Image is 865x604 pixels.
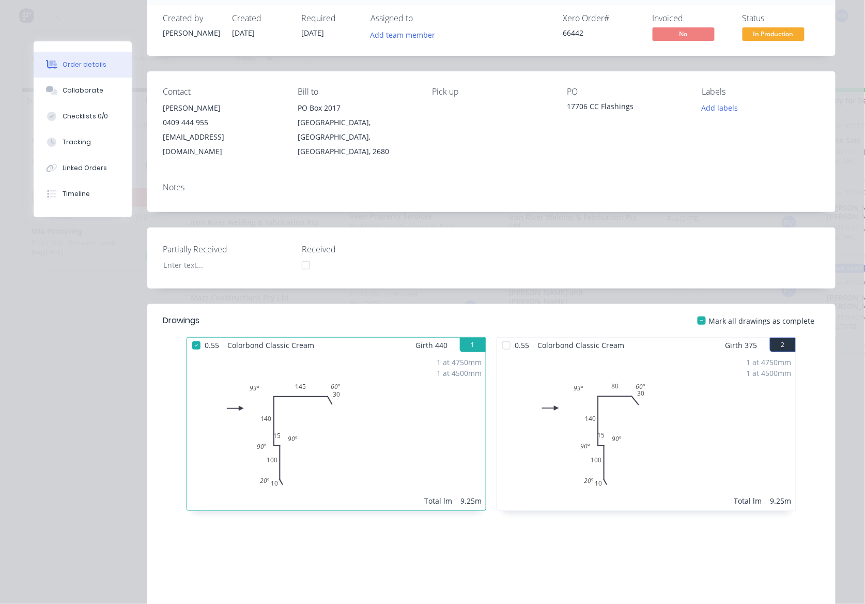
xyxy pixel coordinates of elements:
span: Colorbond Classic Cream [223,338,318,353]
div: Total lm [424,495,452,506]
div: Collaborate [63,86,103,95]
div: Bill to [298,87,416,97]
div: Xero Order # [563,13,640,23]
div: 17706 CC Flashings [567,101,685,115]
div: Drawings [163,314,199,327]
button: Order details [34,52,132,78]
div: PO Box 2017[GEOGRAPHIC_DATA], [GEOGRAPHIC_DATA], [GEOGRAPHIC_DATA], 2680 [298,101,416,159]
div: [EMAIL_ADDRESS][DOMAIN_NAME] [163,130,281,159]
div: 9.25m [460,495,482,506]
div: Notes [163,183,820,192]
div: Contact [163,87,281,97]
div: Pick up [432,87,551,97]
span: 0.55 [511,338,533,353]
div: Labels [702,87,820,97]
button: Timeline [34,181,132,207]
div: Assigned to [370,13,474,23]
div: Checklists 0/0 [63,112,108,121]
span: Girth 440 [415,338,447,353]
div: Created [232,13,289,23]
span: 0.55 [200,338,223,353]
label: Partially Received [163,243,292,255]
span: No [653,27,715,40]
span: Mark all drawings as complete [709,315,815,326]
div: Linked Orders [63,163,107,173]
button: Linked Orders [34,155,132,181]
div: 1 at 4750mm [747,357,792,368]
div: 1 at 4500mm [437,368,482,379]
div: PO [567,87,685,97]
button: Add team member [370,27,441,41]
div: 0409 444 955 [163,115,281,130]
span: [DATE] [301,28,324,38]
label: Received [302,243,431,255]
div: PO Box 2017 [298,101,416,115]
div: Status [743,13,820,23]
div: Created by [163,13,220,23]
div: 1 at 4750mm [437,357,482,368]
button: Collaborate [34,78,132,103]
div: Total lm [734,495,762,506]
div: Required [301,13,358,23]
div: 1 at 4500mm [747,368,792,379]
div: Tracking [63,138,91,147]
div: [PERSON_NAME] [163,101,281,115]
div: Invoiced [653,13,730,23]
div: 66442 [563,27,640,38]
div: Order details [63,60,106,69]
button: Checklists 0/0 [34,103,132,129]
div: [GEOGRAPHIC_DATA], [GEOGRAPHIC_DATA], [GEOGRAPHIC_DATA], 2680 [298,115,416,159]
span: Colorbond Classic Cream [533,338,628,353]
div: 9.25m [770,495,792,506]
div: 010100151401453093º60º90º90º20º1 at 4750mm1 at 4500mmTotal lm9.25m [187,353,486,510]
span: Girth 375 [725,338,758,353]
div: Timeline [63,189,90,199]
button: In Production [743,27,805,43]
button: Add team member [365,27,441,41]
button: 2 [770,338,796,352]
span: In Production [743,27,805,40]
button: Add labels [696,101,744,115]
div: [PERSON_NAME] [163,27,220,38]
button: Tracking [34,129,132,155]
span: [DATE] [232,28,255,38]
div: [PERSON_NAME]0409 444 955[EMAIL_ADDRESS][DOMAIN_NAME] [163,101,281,159]
div: 01010015140803093º60º90º90º20º1 at 4750mm1 at 4500mmTotal lm9.25m [497,353,796,510]
button: 1 [460,338,486,352]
